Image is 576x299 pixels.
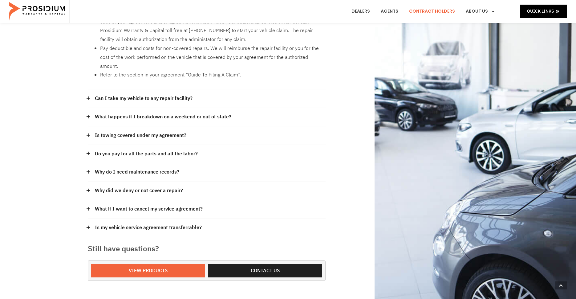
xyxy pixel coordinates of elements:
a: Do you pay for all the parts and all the labor? [95,149,198,158]
span: Contact us [251,266,280,275]
a: Why did we deny or not cover a repair? [95,186,183,195]
a: Why do I need maintenance records? [95,168,179,177]
div: Is my vehicle service agreement transferrable? [88,219,326,237]
div: Can I take my vehicle to any repair facility? [88,89,326,108]
a: View Products [91,264,205,278]
div: Why did we deny or not cover a repair? [88,182,326,200]
span: Quick Links [527,7,554,15]
div: Do you pay for all the parts and all the labor? [88,145,326,163]
a: What happens if I breakdown on a weekend or out of state? [95,113,231,121]
a: Contact us [208,264,322,278]
a: Is my vehicle service agreement transferrable? [95,223,202,232]
a: What if I want to cancel my service agreement? [95,205,203,214]
div: Why do I need maintenance records? [88,163,326,182]
li: Refer to the section in your agreement “Guide To Filing A Claim”. [100,71,326,80]
li: Return Vehicle to the selling Dealer or approved licensed repair facility. Provide the repair fac... [100,9,326,44]
a: Is towing covered under my agreement? [95,131,186,140]
a: Quick Links [520,5,567,18]
span: View Products [129,266,168,275]
h3: Still have questions? [88,243,326,254]
li: Pay deductible and costs for non-covered repairs. We will reimburse the repair facility or you fo... [100,44,326,71]
div: Is towing covered under my agreement? [88,126,326,145]
a: Can I take my vehicle to any repair facility? [95,94,193,103]
div: What if I want to cancel my service agreement? [88,200,326,219]
div: What happens if I breakdown on a weekend or out of state? [88,108,326,126]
